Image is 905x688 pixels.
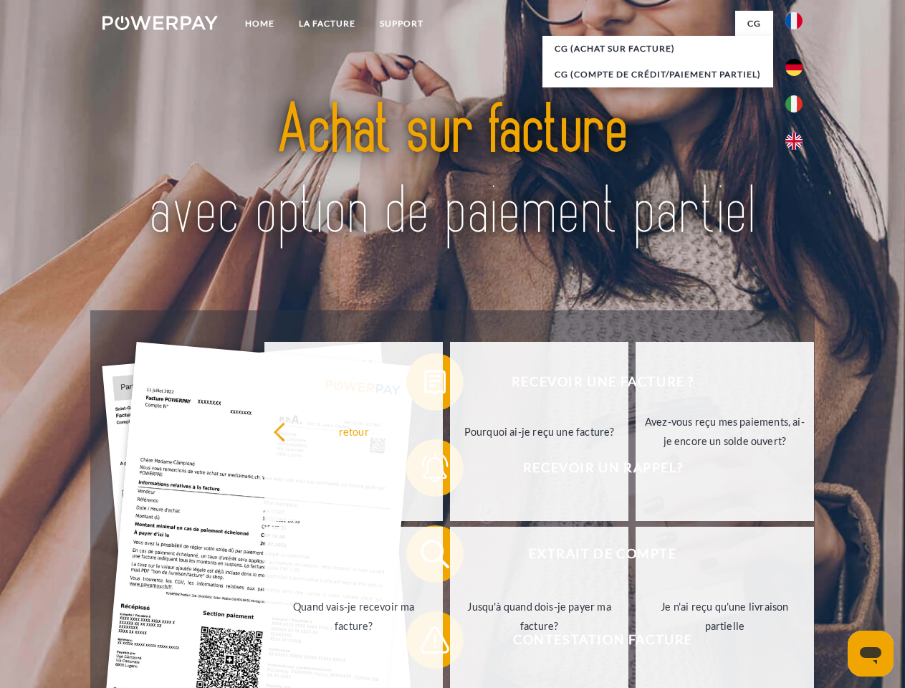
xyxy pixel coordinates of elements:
div: Je n'ai reçu qu'une livraison partielle [644,597,805,636]
div: retour [273,421,434,441]
a: Avez-vous reçu mes paiements, ai-je encore un solde ouvert? [636,342,814,521]
div: Quand vais-je recevoir ma facture? [273,597,434,636]
div: Jusqu'à quand dois-je payer ma facture? [459,597,620,636]
img: en [785,133,803,150]
a: CG [735,11,773,37]
img: fr [785,12,803,29]
iframe: Bouton de lancement de la fenêtre de messagerie [848,631,894,677]
a: Home [233,11,287,37]
img: logo-powerpay-white.svg [102,16,218,30]
img: de [785,59,803,76]
div: Pourquoi ai-je reçu une facture? [459,421,620,441]
a: LA FACTURE [287,11,368,37]
img: it [785,95,803,113]
a: CG (Compte de crédit/paiement partiel) [542,62,773,87]
div: Avez-vous reçu mes paiements, ai-je encore un solde ouvert? [644,412,805,451]
img: title-powerpay_fr.svg [137,69,768,274]
a: Support [368,11,436,37]
a: CG (achat sur facture) [542,36,773,62]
